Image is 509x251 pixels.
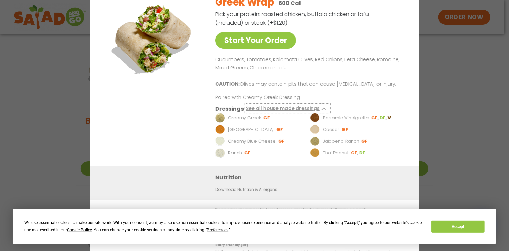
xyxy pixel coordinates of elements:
[342,127,349,133] li: GF
[215,56,403,72] p: Cucumbers, Tomatoes, Kalamata Olives, Red Onions, Feta Cheese, Romaine, Mixed Greens, Chicken or ...
[246,105,329,113] button: See all house made dressings
[215,149,225,158] img: Dressing preview image for Ranch
[215,105,244,113] h3: Dressings
[431,221,484,233] button: Accept
[215,207,406,212] p: We are not an allergen free facility and cannot guarantee the absence of allergens in our foods.
[323,127,339,133] p: Caesar
[371,115,380,121] li: GF
[323,138,359,145] p: Jalapeño Ranch
[67,228,92,232] span: Cookie Policy
[263,115,271,121] li: GF
[215,32,296,49] a: Start Your Order
[310,149,320,158] img: Dressing preview image for Thai Peanut
[24,219,423,234] div: We use essential cookies to make our site work. With your consent, we may also use non-essential ...
[215,80,403,89] p: Olives may contain pits that can cause [MEDICAL_DATA] or injury.
[215,243,248,248] strong: Dairy Friendly (DF)
[215,113,225,123] img: Dressing preview image for Creamy Greek
[351,150,359,156] li: GF
[215,187,277,194] a: Download Nutrition & Allergens
[361,139,369,145] li: GF
[228,127,274,133] p: [GEOGRAPHIC_DATA]
[13,209,496,244] div: Cookie Consent Prompt
[323,115,369,122] p: Balsamic Vinaigrette
[215,125,225,135] img: Dressing preview image for BBQ Ranch
[310,137,320,146] img: Dressing preview image for Jalapeño Ranch
[215,174,409,182] h3: Nutrition
[228,138,276,145] p: Creamy Blue Cheese
[244,150,251,156] li: GF
[359,150,366,156] li: DF
[310,125,320,135] img: Dressing preview image for Caesar
[323,150,349,157] p: Thai Peanut
[310,113,320,123] img: Dressing preview image for Balsamic Vinaigrette
[276,127,284,133] li: GF
[228,150,242,157] p: Ranch
[215,10,370,27] p: Pick your protein: roasted chicken, buffalo chicken or tofu (included) or steak (+$1.20)
[207,228,228,232] span: Preferences
[215,94,342,101] p: Paired with Creamy Greek Dressing
[278,139,285,145] li: GF
[380,115,387,121] li: DF
[215,81,240,88] b: CAUTION:
[215,137,225,146] img: Dressing preview image for Creamy Blue Cheese
[228,115,261,122] p: Creamy Greek
[388,115,392,121] li: V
